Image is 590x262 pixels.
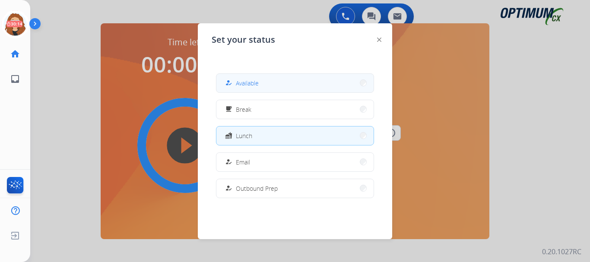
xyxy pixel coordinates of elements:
[225,185,232,192] mat-icon: how_to_reg
[225,132,232,139] mat-icon: fastfood
[216,74,374,92] button: Available
[377,38,381,42] img: close-button
[236,158,250,167] span: Email
[216,153,374,171] button: Email
[542,246,581,257] p: 0.20.1027RC
[216,126,374,145] button: Lunch
[225,79,232,87] mat-icon: how_to_reg
[236,105,251,114] span: Break
[216,179,374,198] button: Outbound Prep
[225,158,232,166] mat-icon: how_to_reg
[10,74,20,84] mat-icon: inbox
[236,131,252,140] span: Lunch
[225,106,232,113] mat-icon: free_breakfast
[236,79,259,88] span: Available
[236,184,278,193] span: Outbound Prep
[10,49,20,59] mat-icon: home
[216,100,374,119] button: Break
[212,34,275,46] span: Set your status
